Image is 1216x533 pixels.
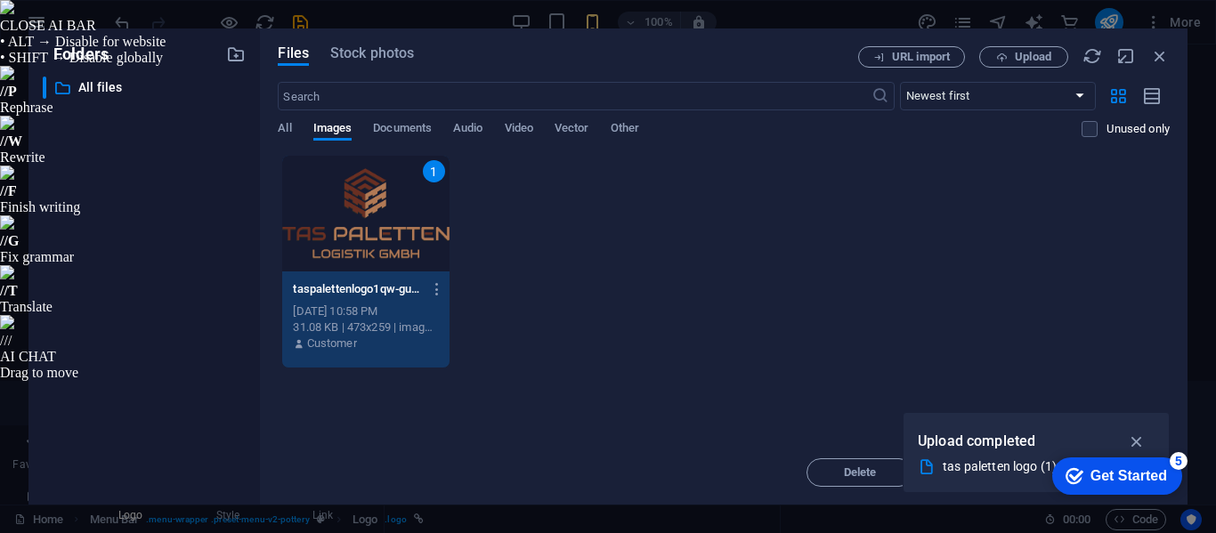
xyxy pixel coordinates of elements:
[53,20,129,36] div: Get Started
[943,456,1115,477] div: tas paletten logo (1)qw.png
[807,458,913,487] button: Delete
[918,430,1035,453] p: Upload completed
[844,467,877,478] span: Delete
[14,9,144,46] div: Get Started 5 items remaining, 0% complete
[132,4,150,21] div: 5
